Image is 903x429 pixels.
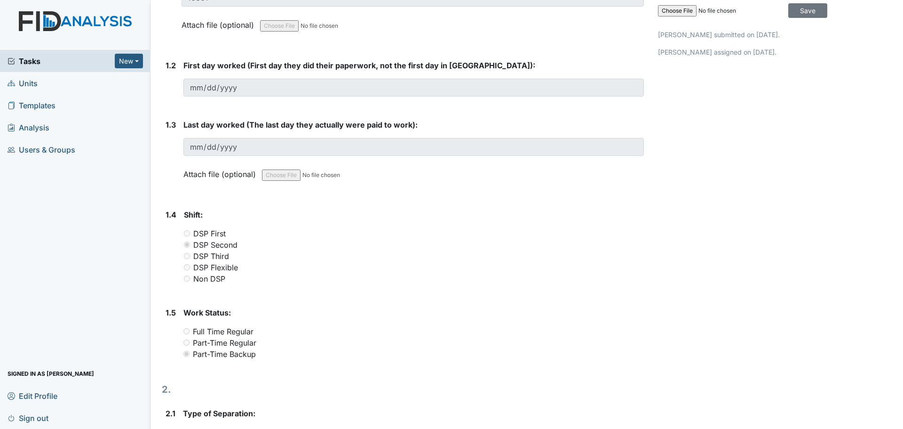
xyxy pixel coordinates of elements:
label: DSP Flexible [193,262,238,273]
span: Edit Profile [8,389,57,403]
input: Part-Time Backup [183,351,190,357]
a: Tasks [8,56,115,67]
label: DSP Third [193,251,229,262]
span: Units [8,76,38,90]
label: 1.3 [166,119,176,130]
span: Templates [8,98,55,113]
input: Part-Time Regular [183,340,190,346]
span: Shift: [184,210,203,219]
label: DSP First [193,228,226,239]
span: Type of Separation: [183,409,255,418]
h1: 2. [162,382,644,397]
label: Attach file (optional) [182,14,258,31]
input: DSP Third [184,253,190,259]
input: Save [788,3,827,18]
span: First day worked (First day they did their paperwork, not the first day in [GEOGRAPHIC_DATA]): [183,61,535,70]
label: Attach file (optional) [183,163,260,180]
label: Part-Time Backup [193,348,256,360]
input: DSP Second [184,242,190,248]
p: [PERSON_NAME] submitted on [DATE]. [658,30,892,40]
input: Full Time Regular [183,328,190,334]
p: [PERSON_NAME] assigned on [DATE]. [658,47,892,57]
span: Sign out [8,411,48,425]
label: DSP Second [193,239,238,251]
span: Last day worked (The last day they actually were paid to work): [183,120,418,130]
button: New [115,54,143,68]
label: 1.5 [166,307,176,318]
label: 2.1 [166,408,175,419]
input: Non DSP [184,275,190,282]
label: Full Time Regular [193,326,253,337]
input: DSP Flexible [184,264,190,270]
label: 1.4 [166,209,176,220]
input: DSP First [184,230,190,236]
label: Part-Time Regular [193,337,256,348]
label: Non DSP [193,273,225,284]
span: Users & Groups [8,142,75,157]
span: Signed in as [PERSON_NAME] [8,366,94,381]
span: Analysis [8,120,49,135]
span: Work Status: [183,308,231,317]
label: 1.2 [166,60,176,71]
